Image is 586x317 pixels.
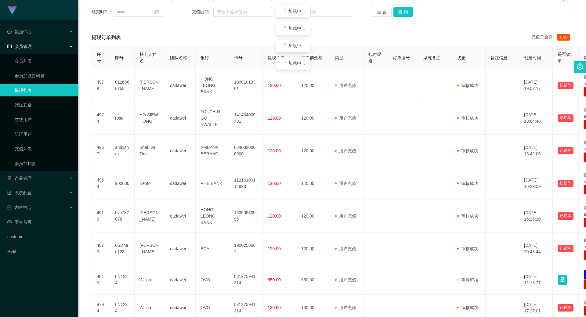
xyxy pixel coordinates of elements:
span: 审核成功 [457,148,478,153]
span: 数据中心 [7,29,32,34]
span: 加载中... [288,26,305,31]
td: [DATE] 20:48:44 [519,232,553,265]
div: 充值总金额： [531,34,573,41]
img: logo.9652507e.png [7,6,17,15]
span: 内容中心 [7,205,32,210]
a: 图标: dashboard平台首页 [7,216,73,228]
i: 图标: calendar [155,10,159,14]
span: 团队名称 [170,55,187,60]
span: 120.00 [268,83,281,88]
a: 提现列表 [15,84,73,96]
span: 加载中... [288,9,305,13]
span: ~ [272,9,282,15]
span: 结束时间： [92,9,113,15]
i: 图标: form [7,191,12,195]
span: 序号 [97,52,101,63]
span: 提现金额 [268,55,285,60]
td: RHB BANK [196,167,229,200]
td: dadawei [165,167,196,200]
input: 请输入最大值为 [282,7,352,17]
td: 900630 [110,167,135,200]
button: 已锁单 [558,147,573,154]
td: 141434009781 [229,102,263,135]
span: 系统配置 [7,190,32,195]
span: 状态 [457,55,465,60]
span: 120.00 [268,246,281,251]
td: [DATE] 16:29:59 [519,167,553,200]
a: customer [7,231,73,243]
td: AMBANK BERHAD [196,135,229,167]
a: 充值列表 [15,143,73,155]
span: 提现订单列表 [92,34,121,41]
i: icon: loading [281,43,286,48]
td: [PERSON_NAME] [135,232,165,265]
td: 120.00 [296,232,330,265]
span: 会员管理 [7,44,32,49]
td: 650.00 [296,265,330,295]
td: 120.00 [296,69,330,102]
td: dadawei [165,265,196,295]
td: 120.00 [296,200,330,232]
span: 系统备注 [423,55,440,60]
span: 用户充值 [335,116,356,121]
span: 用户充值 [335,246,356,251]
span: 用户充值 [335,148,356,153]
td: [DATE] 19:57:17 [519,69,553,102]
span: 银行 [201,55,209,60]
td: 0240020066900 [229,135,263,167]
span: 用户充值 [335,83,356,88]
a: 会员加减打码量 [15,70,73,82]
td: andyshak [110,135,135,167]
span: 审核成功 [457,246,478,251]
td: [DATE] 18:04:48 [519,102,553,135]
span: 1090 [557,34,570,41]
i: 图标: setting [577,63,583,70]
span: 120.00 [268,116,281,121]
input: 请输入最小值为 [213,7,272,17]
td: BCA [196,232,229,265]
td: dadawei [165,200,196,232]
td: dadawei [165,69,196,102]
span: 持卡人姓名 [139,52,157,63]
td: Shak Vai Ting [135,135,165,167]
span: 变更前金额 [301,55,323,60]
span: 加载中... [288,43,305,48]
td: 4967 [92,135,110,167]
span: 120.00 [268,214,281,218]
td: [PERSON_NAME] [135,69,165,102]
td: [DATE] 16:42:05 [519,135,553,167]
i: 图标: appstore-o [7,176,12,180]
a: 在线用户 [15,113,73,126]
td: [DATE] 16:16:10 [519,200,553,232]
span: 用户充值 [335,277,356,282]
td: dadawei [165,232,196,265]
span: 类型 [335,55,343,60]
td: TOUCH N GO EWALLET [196,102,229,135]
a: level [7,245,73,258]
td: 1900258662 [229,232,263,265]
span: 订单编号 [393,55,410,60]
button: 已锁单 [558,180,573,187]
span: 120.00 [268,181,281,186]
span: 审核成功 [457,116,478,121]
i: icon: loading [281,61,286,66]
i: icon: loading [281,26,286,31]
a: 会员列表 [15,55,73,67]
i: icon: loading [281,9,286,13]
span: 充值区间： [192,9,213,15]
td: HONG LEONG BANK [196,200,229,232]
td: HO SIEW HONG [135,102,165,135]
td: Wilina [135,265,165,295]
td: HONG LEONG BANK [196,69,229,102]
a: 会员加扣款 [15,157,73,170]
span: 等待审核 [457,277,478,282]
button: 图标: lock [558,275,567,285]
td: 4974 [92,102,110,135]
span: 用户充值 [335,214,356,218]
span: 审核成功 [457,83,478,88]
td: [PERSON_NAME] [135,200,165,232]
td: Lyn787878 [110,200,135,232]
span: 创建时间 [524,55,541,60]
span: 是否锁单 [558,52,570,63]
td: 6GZhen123 [110,232,135,265]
